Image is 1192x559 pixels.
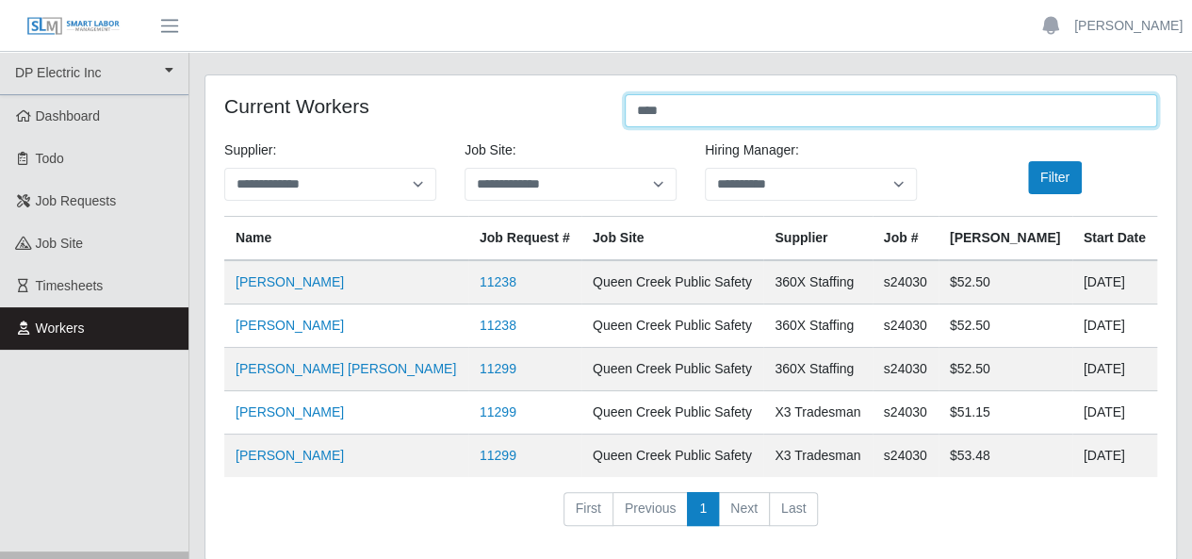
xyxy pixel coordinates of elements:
[581,348,763,391] td: Queen Creek Public Safety
[873,435,939,478] td: s24030
[36,278,104,293] span: Timesheets
[763,348,872,391] td: 360X Staffing
[36,151,64,166] span: Todo
[480,361,516,376] a: 11299
[224,217,468,261] th: Name
[236,361,456,376] a: [PERSON_NAME] [PERSON_NAME]
[873,260,939,304] td: s24030
[224,140,276,160] label: Supplier:
[581,391,763,435] td: Queen Creek Public Safety
[480,404,516,419] a: 11299
[581,260,763,304] td: Queen Creek Public Safety
[763,304,872,348] td: 360X Staffing
[763,217,872,261] th: Supplier
[1074,16,1183,36] a: [PERSON_NAME]
[581,435,763,478] td: Queen Creek Public Safety
[1072,217,1157,261] th: Start Date
[873,304,939,348] td: s24030
[763,260,872,304] td: 360X Staffing
[36,236,84,251] span: job site
[236,404,344,419] a: [PERSON_NAME]
[939,260,1072,304] td: $52.50
[26,16,121,37] img: SLM Logo
[480,318,516,333] a: 11238
[581,304,763,348] td: Queen Creek Public Safety
[236,448,344,463] a: [PERSON_NAME]
[36,108,101,123] span: Dashboard
[480,448,516,463] a: 11299
[873,348,939,391] td: s24030
[1072,348,1157,391] td: [DATE]
[939,217,1072,261] th: [PERSON_NAME]
[1072,435,1157,478] td: [DATE]
[939,348,1072,391] td: $52.50
[224,94,596,118] h4: Current Workers
[1072,304,1157,348] td: [DATE]
[939,435,1072,478] td: $53.48
[1072,260,1157,304] td: [DATE]
[468,217,581,261] th: Job Request #
[1028,161,1082,194] button: Filter
[763,435,872,478] td: X3 Tradesman
[687,492,719,526] a: 1
[465,140,515,160] label: job site:
[873,217,939,261] th: Job #
[1072,391,1157,435] td: [DATE]
[236,274,344,289] a: [PERSON_NAME]
[236,318,344,333] a: [PERSON_NAME]
[939,304,1072,348] td: $52.50
[480,274,516,289] a: 11238
[763,391,872,435] td: X3 Tradesman
[581,217,763,261] th: job site
[224,492,1157,541] nav: pagination
[36,321,85,336] span: Workers
[705,140,799,160] label: Hiring Manager:
[873,391,939,435] td: s24030
[939,391,1072,435] td: $51.15
[36,193,117,208] span: Job Requests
